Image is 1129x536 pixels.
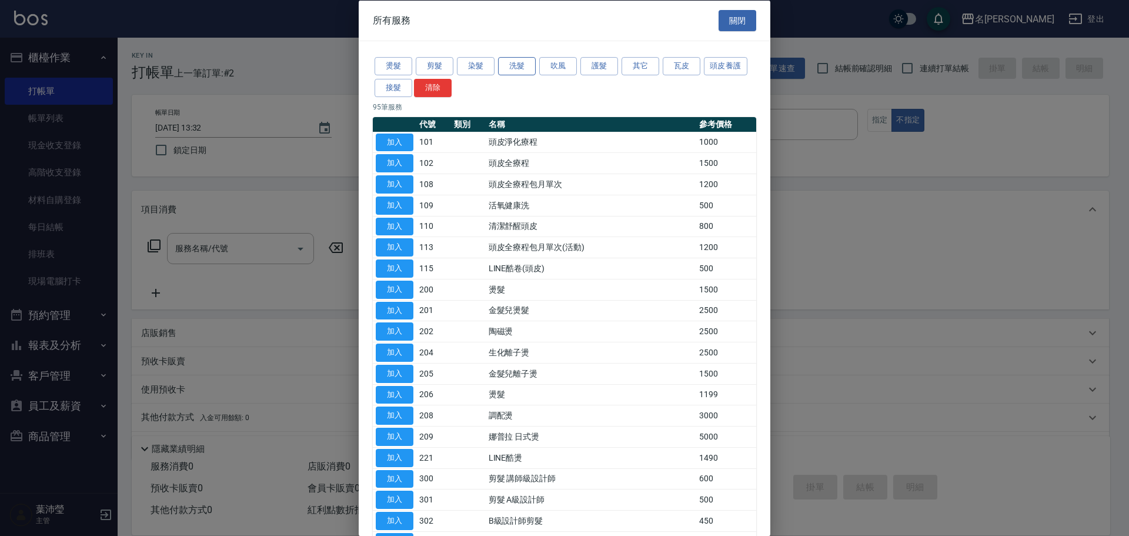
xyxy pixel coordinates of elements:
p: 95 筆服務 [373,101,756,112]
td: B級設計師剪髮 [486,510,696,531]
button: 加入 [376,238,413,257]
td: 109 [416,195,451,216]
td: 204 [416,342,451,363]
button: 加入 [376,217,413,235]
th: 名稱 [486,116,696,132]
td: 1500 [696,152,756,174]
button: 剪髮 [416,57,453,75]
td: 102 [416,152,451,174]
button: 加入 [376,344,413,362]
td: 1500 [696,279,756,300]
td: 剪髮 講師級設計師 [486,468,696,490]
td: 221 [416,447,451,468]
td: 1200 [696,174,756,195]
button: 清除 [414,78,452,96]
td: 頭皮全療程包月單次 [486,174,696,195]
button: 加入 [376,322,413,341]
td: 115 [416,258,451,279]
td: 206 [416,384,451,405]
button: 接髮 [375,78,412,96]
td: 202 [416,321,451,342]
td: 300 [416,468,451,490]
button: 加入 [376,133,413,151]
button: 吹風 [539,57,577,75]
button: 加入 [376,470,413,488]
td: 1500 [696,363,756,384]
span: 所有服務 [373,14,410,26]
td: 金髮兒燙髮 [486,300,696,321]
td: 205 [416,363,451,384]
td: 2500 [696,321,756,342]
button: 加入 [376,428,413,446]
td: 500 [696,258,756,279]
td: 1200 [696,237,756,258]
button: 加入 [376,280,413,298]
td: 5000 [696,426,756,447]
td: 2500 [696,300,756,321]
td: 302 [416,510,451,531]
button: 加入 [376,512,413,530]
td: LINE酷燙 [486,447,696,468]
button: 加入 [376,175,413,194]
button: 加入 [376,154,413,172]
td: 110 [416,216,451,237]
button: 瓦皮 [663,57,700,75]
td: 3000 [696,405,756,426]
td: 娜普拉 日式燙 [486,426,696,447]
button: 頭皮養護 [704,57,747,75]
button: 加入 [376,385,413,404]
td: 1199 [696,384,756,405]
td: 301 [416,489,451,510]
td: 2500 [696,342,756,363]
td: 調配燙 [486,405,696,426]
td: 101 [416,132,451,153]
th: 類別 [451,116,486,132]
button: 燙髮 [375,57,412,75]
td: 燙髮 [486,279,696,300]
button: 加入 [376,196,413,214]
td: 剪髮 A級設計師 [486,489,696,510]
td: 600 [696,468,756,490]
button: 加入 [376,491,413,509]
td: 201 [416,300,451,321]
td: LINE酷卷(頭皮) [486,258,696,279]
td: 頭皮全療程包月單次(活動) [486,237,696,258]
td: 450 [696,510,756,531]
button: 加入 [376,448,413,467]
button: 洗髮 [498,57,536,75]
td: 活氧健康洗 [486,195,696,216]
td: 清潔舒醒頭皮 [486,216,696,237]
th: 參考價格 [696,116,756,132]
td: 生化離子燙 [486,342,696,363]
td: 200 [416,279,451,300]
td: 500 [696,489,756,510]
td: 燙髮 [486,384,696,405]
button: 其它 [622,57,659,75]
td: 1000 [696,132,756,153]
td: 108 [416,174,451,195]
button: 加入 [376,259,413,278]
td: 金髮兒離子燙 [486,363,696,384]
td: 209 [416,426,451,447]
button: 關閉 [719,9,756,31]
button: 加入 [376,407,413,425]
th: 代號 [416,116,451,132]
td: 頭皮全療程 [486,152,696,174]
td: 208 [416,405,451,426]
button: 加入 [376,301,413,319]
td: 1490 [696,447,756,468]
button: 加入 [376,364,413,382]
button: 護髮 [580,57,618,75]
td: 陶磁燙 [486,321,696,342]
td: 113 [416,237,451,258]
td: 頭皮淨化療程 [486,132,696,153]
button: 染髮 [457,57,495,75]
td: 500 [696,195,756,216]
td: 800 [696,216,756,237]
